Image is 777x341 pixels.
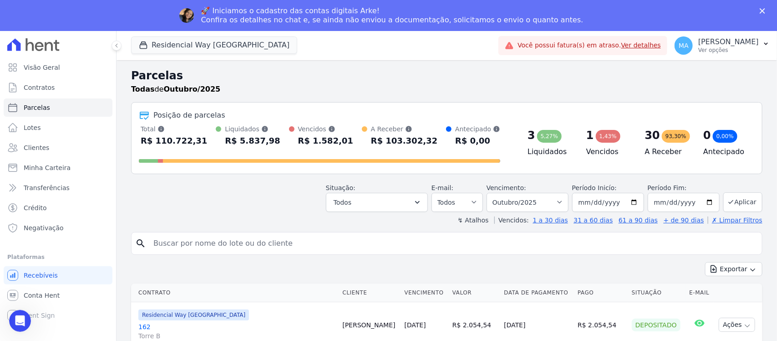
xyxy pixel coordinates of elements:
[648,183,720,193] label: Período Fim:
[645,146,689,157] h4: A Receber
[24,103,50,112] span: Parcelas
[298,134,353,148] div: R$ 1.582,01
[141,134,208,148] div: R$ 110.722,31
[533,217,568,224] a: 1 a 30 dias
[457,217,488,224] label: ↯ Atalhos
[24,123,41,132] span: Lotes
[225,134,280,148] div: R$ 5.837,98
[138,310,249,320] span: Residencial Way [GEOGRAPHIC_DATA]
[179,8,194,23] img: Profile image for Adriane
[703,146,747,157] h4: Antecipado
[164,85,221,93] strong: Outubro/2025
[4,159,112,177] a: Minha Carteira
[528,128,535,143] div: 3
[298,124,353,134] div: Vencidos
[138,322,335,341] a: 162Torre B
[449,284,501,302] th: Valor
[4,179,112,197] a: Transferências
[679,42,689,49] span: MA
[4,266,112,284] a: Recebíveis
[148,234,758,253] input: Buscar por nome do lote ou do cliente
[628,284,686,302] th: Situação
[24,271,58,280] span: Recebíveis
[713,130,737,143] div: 0,00%
[4,119,112,137] a: Lotes
[153,110,225,121] div: Posição de parcelas
[574,284,628,302] th: Pago
[24,291,60,300] span: Conta Hent
[537,130,562,143] div: 5,27%
[586,146,630,157] h4: Vencidos
[401,284,448,302] th: Vencimento
[24,203,47,212] span: Crédito
[723,192,762,212] button: Aplicar
[334,197,351,208] span: Todos
[698,46,759,54] p: Ver opções
[371,134,438,148] div: R$ 103.302,32
[135,238,146,249] i: search
[131,67,762,84] h2: Parcelas
[24,83,55,92] span: Contratos
[138,331,335,341] span: Torre B
[586,128,594,143] div: 1
[24,183,70,192] span: Transferências
[4,219,112,237] a: Negativação
[4,199,112,217] a: Crédito
[371,124,438,134] div: A Receber
[619,217,658,224] a: 61 a 90 dias
[24,63,60,72] span: Visão Geral
[432,184,454,191] label: E-mail:
[326,193,428,212] button: Todos
[7,252,109,263] div: Plataformas
[572,184,617,191] label: Período Inicío:
[4,78,112,97] a: Contratos
[528,146,572,157] h4: Liquidados
[4,58,112,77] a: Visão Geral
[664,217,704,224] a: + de 90 dias
[662,130,690,143] div: 93,30%
[131,284,339,302] th: Contrato
[4,139,112,157] a: Clientes
[326,184,355,191] label: Situação:
[719,318,755,332] button: Ações
[4,98,112,117] a: Parcelas
[131,85,155,93] strong: Todas
[24,163,71,172] span: Minha Carteira
[621,41,661,49] a: Ver detalhes
[201,6,584,25] div: 🚀 Iniciamos o cadastro das contas digitais Arke! Confira os detalhes no chat e, se ainda não envi...
[632,319,681,331] div: Depositado
[455,134,500,148] div: R$ 0,00
[404,321,426,329] a: [DATE]
[9,310,31,332] iframe: Intercom live chat
[455,124,500,134] div: Antecipado
[686,284,714,302] th: E-mail
[24,143,49,152] span: Clientes
[494,217,529,224] label: Vencidos:
[500,284,574,302] th: Data de Pagamento
[24,223,64,232] span: Negativação
[487,184,526,191] label: Vencimento:
[698,37,759,46] p: [PERSON_NAME]
[225,124,280,134] div: Liquidados
[596,130,620,143] div: 1,43%
[760,8,769,14] div: Fechar
[4,286,112,305] a: Conta Hent
[131,84,220,95] p: de
[708,217,762,224] a: ✗ Limpar Filtros
[131,36,297,54] button: Residencial Way [GEOGRAPHIC_DATA]
[667,33,777,58] button: MA [PERSON_NAME] Ver opções
[645,128,660,143] div: 30
[705,262,762,276] button: Exportar
[703,128,711,143] div: 0
[339,284,401,302] th: Cliente
[518,41,661,50] span: Você possui fatura(s) em atraso.
[574,217,613,224] a: 31 a 60 dias
[141,124,208,134] div: Total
